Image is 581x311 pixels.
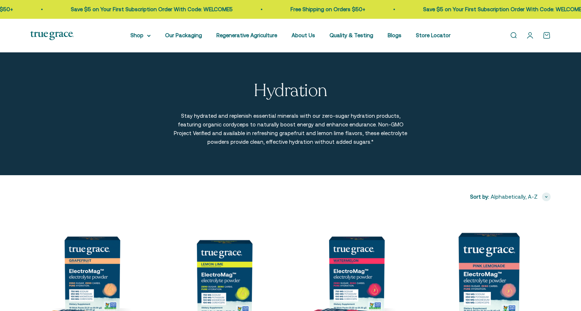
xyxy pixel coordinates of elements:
[330,32,373,38] a: Quality & Testing
[470,193,489,201] span: Sort by:
[165,32,202,38] a: Our Packaging
[216,32,277,38] a: Regenerative Agriculture
[70,5,232,14] p: Save $5 on Your First Subscription Order With Code: WELCOME5
[491,193,551,201] button: Alphabetically, A-Z
[292,32,315,38] a: About Us
[491,193,538,201] span: Alphabetically, A-Z
[173,112,408,146] p: Stay hydrated and replenish essential minerals with our zero-sugar hydration products, featuring ...
[254,81,327,100] p: Hydration
[289,6,364,12] a: Free Shipping on Orders $50+
[416,32,451,38] a: Store Locator
[388,32,401,38] a: Blogs
[130,31,151,40] summary: Shop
